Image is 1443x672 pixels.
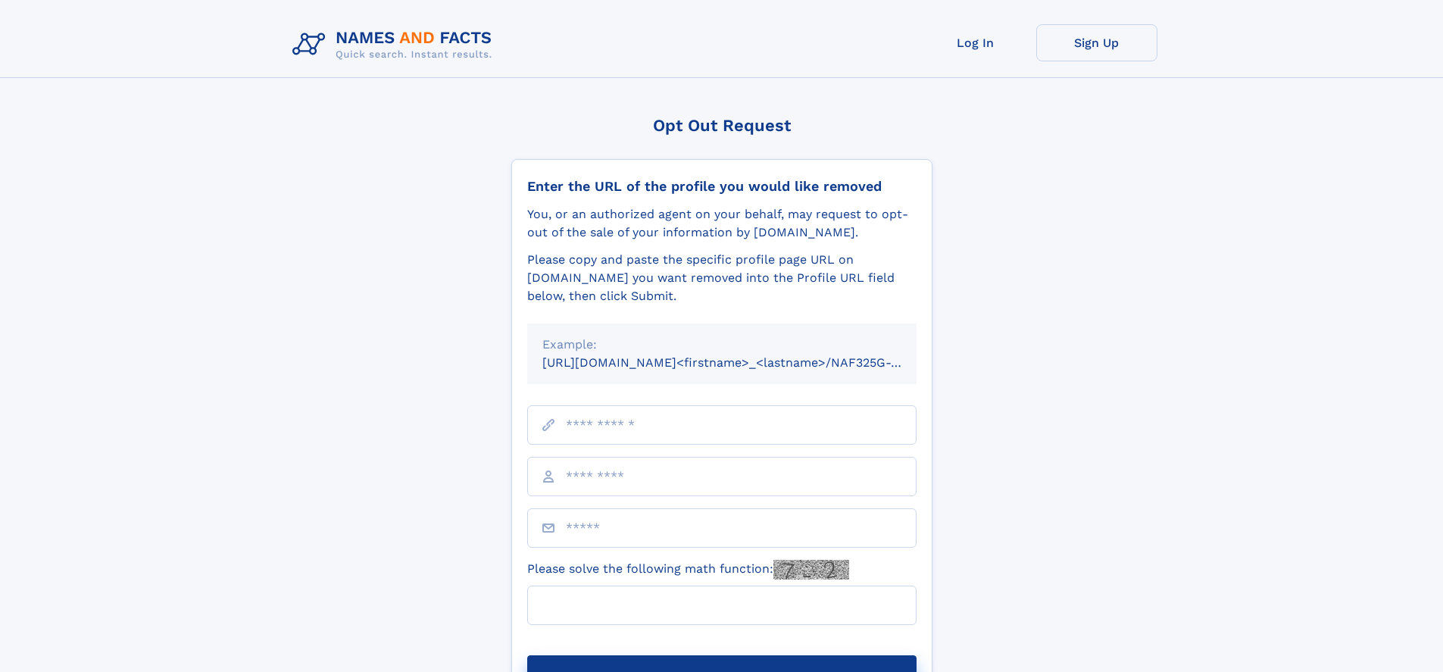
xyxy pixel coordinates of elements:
[542,355,945,370] small: [URL][DOMAIN_NAME]<firstname>_<lastname>/NAF325G-xxxxxxxx
[527,251,917,305] div: Please copy and paste the specific profile page URL on [DOMAIN_NAME] you want removed into the Pr...
[527,178,917,195] div: Enter the URL of the profile you would like removed
[527,205,917,242] div: You, or an authorized agent on your behalf, may request to opt-out of the sale of your informatio...
[511,116,932,135] div: Opt Out Request
[286,24,504,65] img: Logo Names and Facts
[915,24,1036,61] a: Log In
[527,560,849,580] label: Please solve the following math function:
[542,336,901,354] div: Example:
[1036,24,1157,61] a: Sign Up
